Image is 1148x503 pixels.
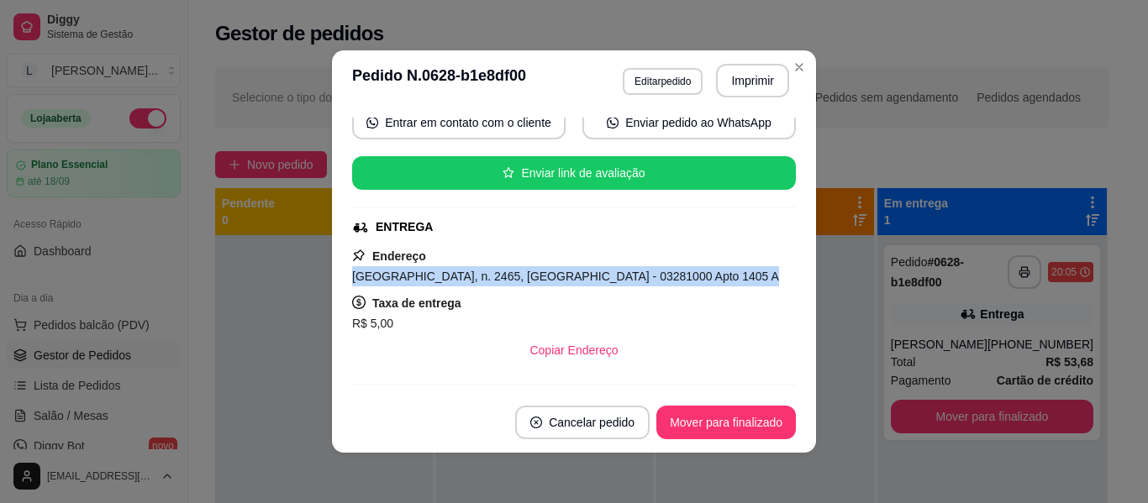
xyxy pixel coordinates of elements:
[352,296,366,309] span: dollar
[515,406,650,439] button: close-circleCancelar pedido
[352,106,566,139] button: whats-appEntrar em contato com o cliente
[607,117,619,128] span: whats-app
[376,218,433,236] div: ENTREGA
[516,333,631,367] button: Copiar Endereço
[503,167,514,179] span: star
[582,106,796,139] button: whats-appEnviar pedido ao WhatsApp
[352,64,526,97] h3: Pedido N. 0628-b1e8df00
[352,270,779,283] span: [GEOGRAPHIC_DATA], n. 2465, [GEOGRAPHIC_DATA] - 03281000 Apto 1405 A
[623,68,703,95] button: Editarpedido
[786,54,813,81] button: Close
[372,249,426,263] strong: Endereço
[716,64,789,97] button: Imprimir
[352,317,393,330] span: R$ 5,00
[656,406,796,439] button: Mover para finalizado
[372,296,461,310] strong: Taxa de entrega
[530,417,542,428] span: close-circle
[352,156,796,190] button: starEnviar link de avaliação
[352,249,366,262] span: pushpin
[366,117,378,128] span: whats-app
